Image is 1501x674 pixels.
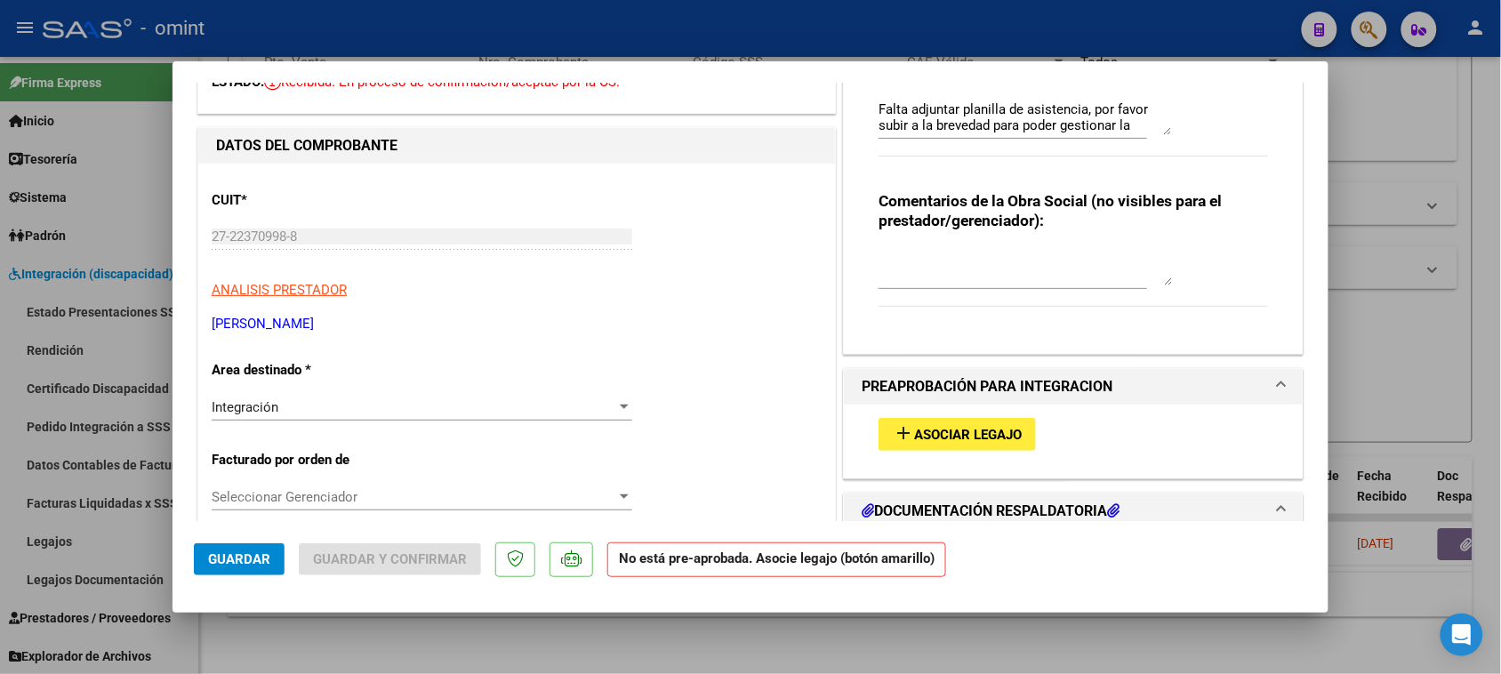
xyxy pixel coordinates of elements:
h1: DOCUMENTACIÓN RESPALDATORIA [862,501,1120,522]
span: Integración [212,399,278,415]
p: Area destinado * [212,360,395,381]
p: [PERSON_NAME] [212,314,822,334]
span: Guardar [208,551,270,567]
div: Open Intercom Messenger [1441,614,1483,656]
mat-icon: add [893,422,914,444]
span: Recibida. En proceso de confirmacion/aceptac por la OS. [264,74,620,90]
button: Asociar Legajo [879,418,1036,451]
p: CUIT [212,190,395,211]
h1: PREAPROBACIÓN PARA INTEGRACION [862,376,1112,397]
p: Facturado por orden de [212,450,395,470]
strong: Comentarios de la Obra Social (no visibles para el prestador/gerenciador): [879,192,1222,229]
span: Guardar y Confirmar [313,551,467,567]
strong: No está pre-aprobada. Asocie legajo (botón amarillo) [607,542,946,577]
span: Seleccionar Gerenciador [212,489,616,505]
mat-expansion-panel-header: DOCUMENTACIÓN RESPALDATORIA [844,493,1303,529]
button: Guardar [194,543,285,575]
button: Guardar y Confirmar [299,543,481,575]
div: PREAPROBACIÓN PARA INTEGRACION [844,405,1303,478]
div: COMENTARIOS [844,32,1303,354]
span: Asociar Legajo [914,427,1022,443]
strong: DATOS DEL COMPROBANTE [216,137,397,154]
mat-expansion-panel-header: PREAPROBACIÓN PARA INTEGRACION [844,369,1303,405]
span: ANALISIS PRESTADOR [212,282,347,298]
